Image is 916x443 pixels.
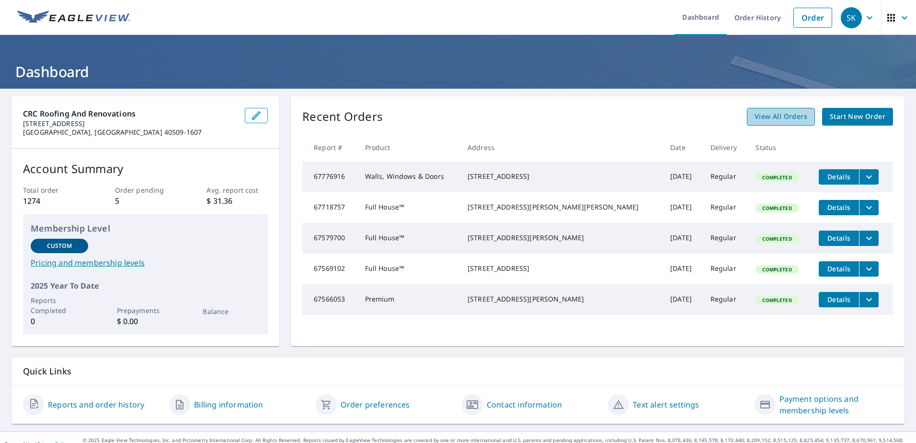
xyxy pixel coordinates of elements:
[468,264,655,273] div: [STREET_ADDRESS]
[194,399,263,410] a: Billing information
[23,119,237,128] p: [STREET_ADDRESS]
[703,162,748,192] td: Regular
[23,365,893,377] p: Quick Links
[756,266,797,273] span: Completed
[703,133,748,162] th: Delivery
[663,133,703,162] th: Date
[23,128,237,137] p: [GEOGRAPHIC_DATA], [GEOGRAPHIC_DATA] 40509-1607
[824,172,853,181] span: Details
[302,254,357,284] td: 67569102
[756,205,797,211] span: Completed
[302,223,357,254] td: 67579700
[31,280,260,291] p: 2025 Year To Date
[117,315,174,327] p: $ 0.00
[779,393,893,416] a: Payment options and membership levels
[703,254,748,284] td: Regular
[756,174,797,181] span: Completed
[11,62,905,82] h1: Dashboard
[859,231,879,246] button: filesDropdownBtn-67579700
[703,223,748,254] td: Regular
[115,195,176,207] p: 5
[23,108,237,119] p: CRC Roofing and Renovations
[17,11,130,25] img: EV Logo
[824,203,853,212] span: Details
[31,295,88,315] p: Reports Completed
[302,284,357,315] td: 67566053
[302,133,357,162] th: Report #
[822,108,893,126] a: Start New Order
[115,185,176,195] p: Order pending
[748,133,811,162] th: Status
[703,284,748,315] td: Regular
[756,297,797,303] span: Completed
[31,257,260,268] a: Pricing and membership levels
[341,399,410,410] a: Order preferences
[824,264,853,273] span: Details
[841,7,862,28] div: SK
[819,231,859,246] button: detailsBtn-67579700
[633,399,699,410] a: Text alert settings
[859,169,879,185] button: filesDropdownBtn-67776916
[117,305,174,315] p: Prepayments
[357,254,460,284] td: Full House™
[206,195,268,207] p: $ 31.36
[755,111,807,123] span: View All Orders
[756,235,797,242] span: Completed
[468,233,655,243] div: [STREET_ADDRESS][PERSON_NAME]
[747,108,815,126] a: View All Orders
[468,294,655,304] div: [STREET_ADDRESS][PERSON_NAME]
[663,254,703,284] td: [DATE]
[302,192,357,223] td: 67718757
[302,108,383,126] p: Recent Orders
[824,233,853,243] span: Details
[793,8,832,28] a: Order
[47,242,72,250] p: Custom
[859,292,879,307] button: filesDropdownBtn-67566053
[663,192,703,223] td: [DATE]
[487,399,562,410] a: Contact information
[468,172,655,181] div: [STREET_ADDRESS]
[819,169,859,185] button: detailsBtn-67776916
[31,222,260,235] p: Membership Level
[357,192,460,223] td: Full House™
[819,200,859,215] button: detailsBtn-67718757
[23,185,84,195] p: Total order
[663,284,703,315] td: [DATE]
[460,133,663,162] th: Address
[663,223,703,254] td: [DATE]
[31,315,88,327] p: 0
[859,200,879,215] button: filesDropdownBtn-67718757
[357,162,460,192] td: Walls, Windows & Doors
[302,162,357,192] td: 67776916
[23,160,268,177] p: Account Summary
[357,284,460,315] td: Premium
[357,133,460,162] th: Product
[206,185,268,195] p: Avg. report cost
[859,261,879,277] button: filesDropdownBtn-67569102
[819,261,859,277] button: detailsBtn-67569102
[830,111,885,123] span: Start New Order
[824,295,853,304] span: Details
[48,399,144,410] a: Reports and order history
[23,195,84,207] p: 1274
[203,306,260,316] p: Balance
[663,162,703,192] td: [DATE]
[819,292,859,307] button: detailsBtn-67566053
[468,202,655,212] div: [STREET_ADDRESS][PERSON_NAME][PERSON_NAME]
[357,223,460,254] td: Full House™
[703,192,748,223] td: Regular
